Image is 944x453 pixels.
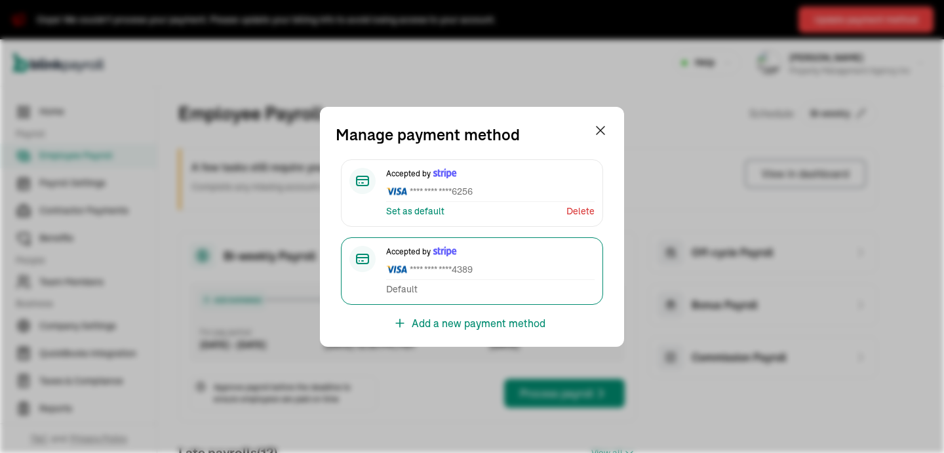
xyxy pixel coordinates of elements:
[386,168,595,180] span: Accepted by
[412,315,545,331] span: Add a new payment method
[386,185,407,197] img: Visa Card
[386,246,595,258] span: Accepted by
[336,123,520,146] h1: Manage payment method
[386,263,407,275] img: Visa Card
[393,315,551,331] button: Add a new payment method
[566,205,595,218] button: Delete
[386,283,418,296] span: Default
[386,205,444,218] button: Set as default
